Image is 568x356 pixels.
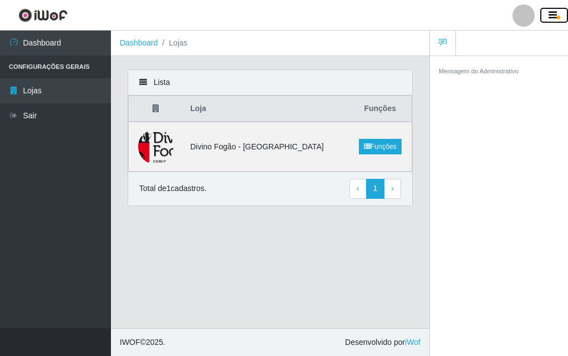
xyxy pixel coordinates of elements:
img: Divino Fogão - Campina Grande [114,129,199,164]
span: Desenvolvido por [345,337,420,348]
a: Funções [359,139,402,154]
img: CoreUI Logo [18,8,68,22]
span: © 2025 . [120,337,165,348]
a: Previous [349,179,367,199]
p: Total de 1 cadastros. [139,183,206,194]
td: Divino Fogão - [GEOGRAPHIC_DATA] [184,122,348,172]
small: Mensagem do Administrativo [439,68,519,74]
div: Lista [128,70,412,96]
th: Funções [348,96,412,122]
span: IWOF [120,338,140,347]
span: ‹ [357,184,359,193]
a: Next [384,179,401,199]
a: Dashboard [120,38,158,47]
a: iWof [405,338,420,347]
a: 1 [366,179,385,199]
nav: breadcrumb [111,31,429,56]
span: › [391,184,394,193]
th: Loja [184,96,348,122]
nav: pagination [349,179,401,199]
li: Lojas [158,37,187,49]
